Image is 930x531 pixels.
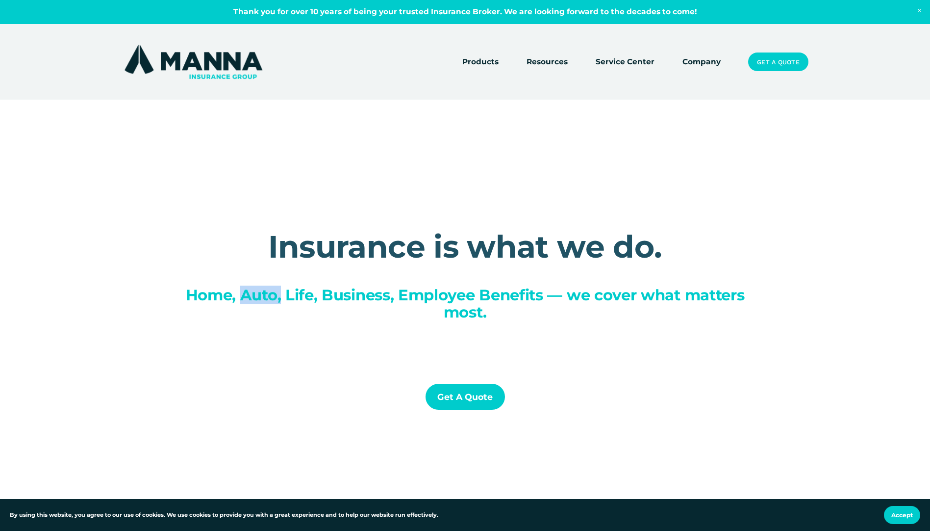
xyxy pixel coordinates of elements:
span: Home, Auto, Life, Business, Employee Benefits — we cover what matters most. [186,286,749,321]
span: Accept [891,511,913,519]
strong: Insurance is what we do. [268,228,662,265]
a: folder dropdown [527,55,568,69]
a: Company [682,55,721,69]
a: Service Center [596,55,654,69]
span: Resources [527,56,568,68]
img: Manna Insurance Group [122,43,265,81]
span: Products [462,56,499,68]
a: folder dropdown [462,55,499,69]
p: By using this website, you agree to our use of cookies. We use cookies to provide you with a grea... [10,511,438,520]
button: Accept [884,506,920,524]
a: Get a Quote [748,53,808,71]
a: Get a Quote [426,384,505,410]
